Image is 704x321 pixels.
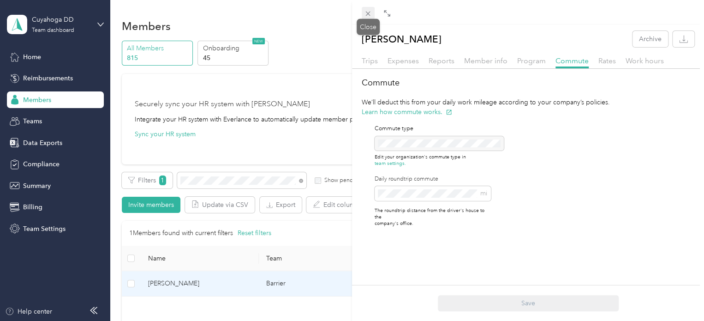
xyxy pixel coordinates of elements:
[362,97,694,117] p: We’ll deduct this from your daily work mileage according to your company’s policies.
[555,56,589,65] span: Commute
[517,56,546,65] span: Program
[375,154,491,167] p: Edit your organization's commute type in
[357,19,380,35] div: Close
[632,31,668,47] button: Archive
[598,56,616,65] span: Rates
[626,56,664,65] span: Work hours
[375,207,491,227] p: The roundtrip distance from the driver's house to the company's office.
[375,175,491,183] label: Daily roundtrip commute
[480,189,487,197] span: mi
[429,56,454,65] span: Reports
[652,269,704,321] iframe: Everlance-gr Chat Button Frame
[464,56,507,65] span: Member info
[362,107,452,117] button: Learn how commute works.
[375,160,406,167] button: team settings.
[362,56,378,65] span: Trips
[362,31,441,47] p: [PERSON_NAME]
[362,77,694,89] h2: Commute
[388,56,419,65] span: Expenses
[375,125,491,133] p: Commute type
